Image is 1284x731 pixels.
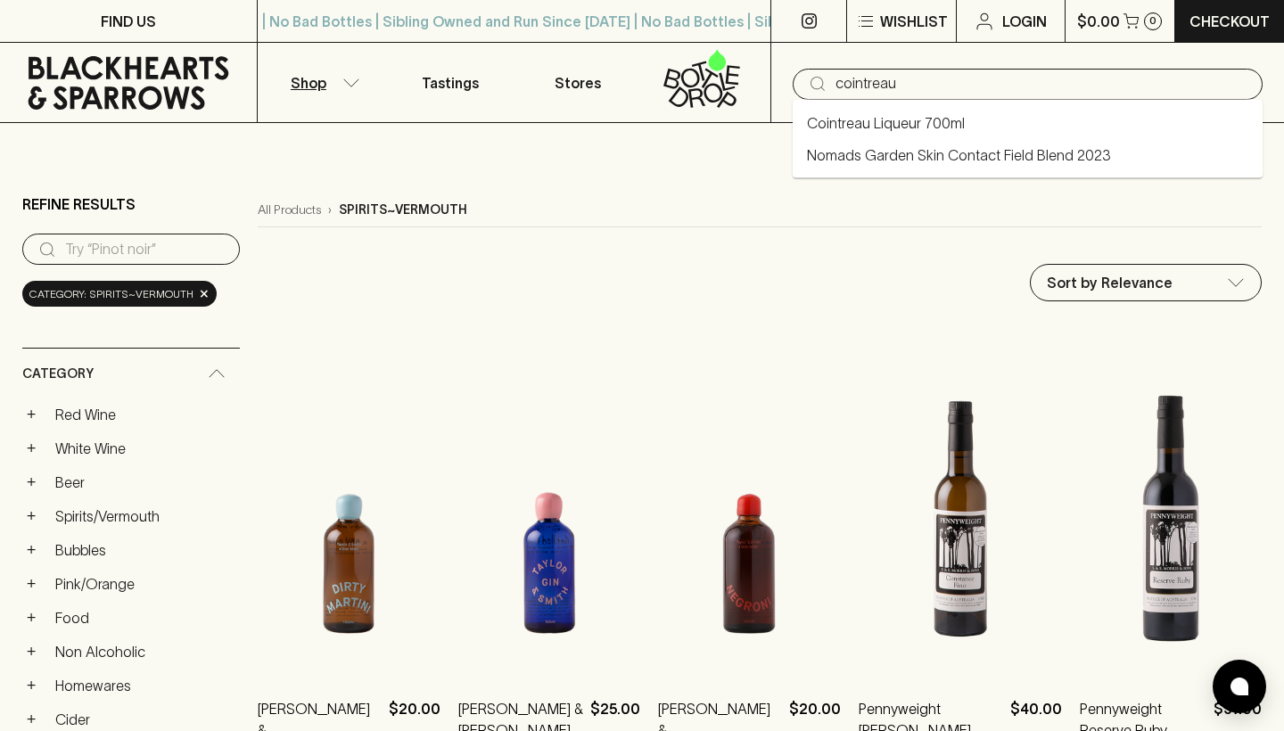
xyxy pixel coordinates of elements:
p: $0.00 [1077,11,1120,32]
span: × [199,284,210,303]
div: Category [22,349,240,399]
div: Sort by Relevance [1031,265,1261,300]
button: + [22,507,40,525]
img: Pennyweight Reserve Ruby [1080,359,1263,671]
a: Beer [47,467,240,497]
a: Tastings [386,43,514,122]
a: Food [47,603,240,633]
p: FIND US [101,11,156,32]
img: Taylor & Smith Negroni Cocktail [658,359,841,671]
span: Category [22,363,94,385]
img: Taylor & Smith Gin [458,359,641,671]
button: + [22,575,40,593]
p: Tastings [422,72,479,94]
img: Taylor & Smith Dirty Martini Cocktail [258,359,440,671]
a: All Products [258,201,321,219]
a: Stores [514,43,643,122]
a: Bubbles [47,535,240,565]
a: Homewares [47,670,240,701]
input: Try “Pinot noir” [65,235,226,264]
a: Cointreau Liqueur 700ml [807,112,965,134]
button: + [22,541,40,559]
button: + [22,643,40,661]
button: + [22,439,40,457]
p: Sort by Relevance [1047,272,1173,293]
p: Checkout [1189,11,1270,32]
span: Category: spirits~vermouth [29,285,193,303]
p: spirits~vermouth [339,201,467,219]
a: Non Alcoholic [47,637,240,667]
a: Pink/Orange [47,569,240,599]
button: + [22,677,40,694]
button: + [22,406,40,423]
p: › [328,201,332,219]
img: Pennyweight Constance Fino [859,359,1062,671]
button: + [22,609,40,627]
p: Stores [555,72,601,94]
input: Try "Pinot noir" [835,70,1248,98]
a: Red Wine [47,399,240,430]
a: Nomads Garden Skin Contact Field Blend 2023 [807,144,1111,166]
p: Shop [291,72,326,94]
p: Wishlist [880,11,948,32]
p: Refine Results [22,193,136,215]
p: Login [1002,11,1047,32]
a: Spirits/Vermouth [47,501,240,531]
p: 0 [1149,16,1156,26]
button: + [22,710,40,728]
img: bubble-icon [1230,678,1248,695]
a: White Wine [47,433,240,464]
button: Shop [258,43,386,122]
button: + [22,473,40,491]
